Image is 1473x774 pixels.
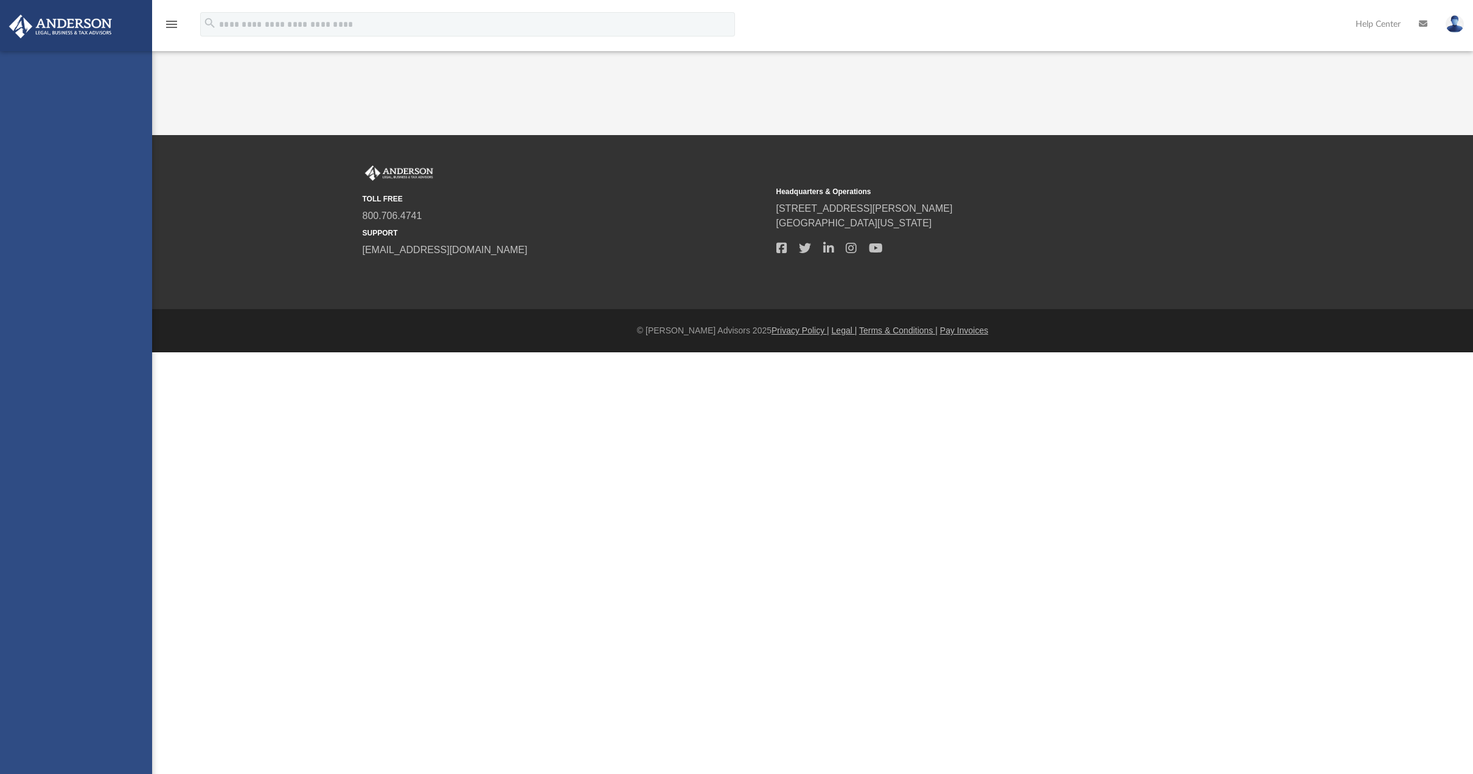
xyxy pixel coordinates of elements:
[363,166,436,181] img: Anderson Advisors Platinum Portal
[363,193,768,204] small: TOLL FREE
[832,326,857,335] a: Legal |
[5,15,116,38] img: Anderson Advisors Platinum Portal
[940,326,988,335] a: Pay Invoices
[363,245,528,255] a: [EMAIL_ADDRESS][DOMAIN_NAME]
[776,186,1182,197] small: Headquarters & Operations
[771,326,829,335] a: Privacy Policy |
[164,17,179,32] i: menu
[859,326,938,335] a: Terms & Conditions |
[776,218,932,228] a: [GEOGRAPHIC_DATA][US_STATE]
[152,324,1473,337] div: © [PERSON_NAME] Advisors 2025
[164,23,179,32] a: menu
[776,203,953,214] a: [STREET_ADDRESS][PERSON_NAME]
[363,228,768,239] small: SUPPORT
[203,16,217,30] i: search
[1446,15,1464,33] img: User Pic
[363,211,422,221] a: 800.706.4741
